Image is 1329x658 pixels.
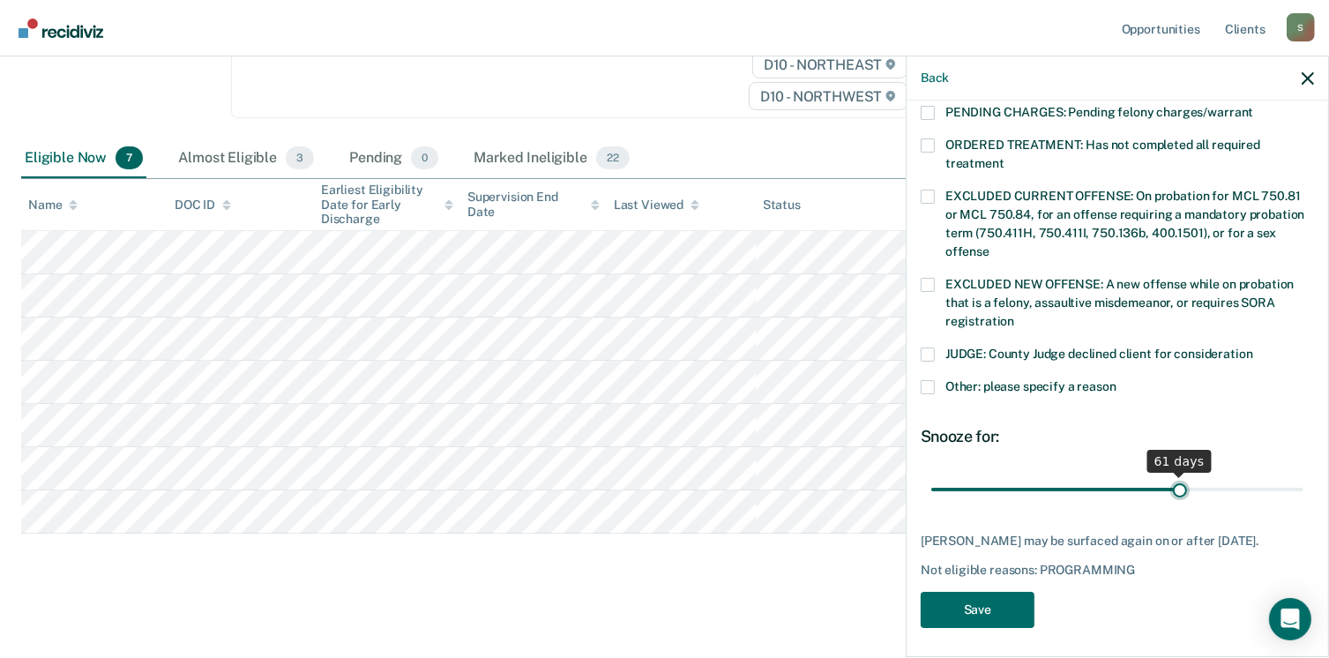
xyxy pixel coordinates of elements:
span: EXCLUDED NEW OFFENSE: A new offense while on probation that is a felony, assaultive misdemeanor, ... [945,277,1294,328]
div: Status [763,198,801,213]
span: 3 [286,146,314,169]
span: 7 [116,146,143,169]
div: [PERSON_NAME] may be surfaced again on or after [DATE]. [921,534,1314,549]
div: DOC ID [175,198,231,213]
span: 22 [596,146,630,169]
img: Recidiviz [19,19,103,38]
button: Save [921,592,1034,628]
div: Earliest Eligibility Date for Early Discharge [321,183,453,227]
button: Back [921,71,949,86]
div: Name [28,198,78,213]
div: 61 days [1147,450,1212,473]
button: Profile dropdown button [1287,13,1315,41]
div: Marked Ineligible [470,139,632,178]
div: Eligible Now [21,139,146,178]
span: JUDGE: County Judge declined client for consideration [945,347,1253,361]
span: Other: please specify a reason [945,379,1116,393]
div: Almost Eligible [175,139,317,178]
div: Supervision End Date [467,190,600,220]
span: 0 [411,146,438,169]
span: PENDING CHARGES: Pending felony charges/warrant [945,105,1253,119]
div: S [1287,13,1315,41]
span: D10 - NORTHWEST [749,82,907,110]
span: D10 - NORTHEAST [752,50,907,79]
span: ORDERED TREATMENT: Has not completed all required treatment [945,138,1260,170]
div: Snooze for: [921,427,1314,446]
div: Pending [346,139,442,178]
span: EXCLUDED CURRENT OFFENSE: On probation for MCL 750.81 or MCL 750.84, for an offense requiring a m... [945,189,1304,258]
div: Open Intercom Messenger [1269,598,1311,640]
div: Not eligible reasons: PROGRAMMING [921,563,1314,578]
div: Last Viewed [614,198,699,213]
